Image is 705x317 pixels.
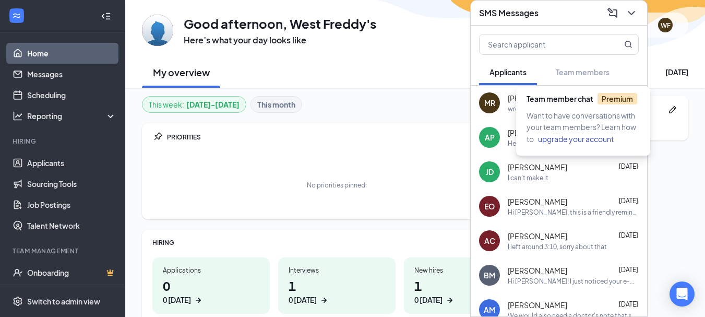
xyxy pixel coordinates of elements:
[508,173,548,182] div: I can't make it
[319,295,329,306] svg: ArrowRight
[480,34,603,54] input: Search applicant
[625,7,638,19] svg: ChevronDown
[619,266,638,274] span: [DATE]
[414,295,443,306] div: 0 [DATE]
[27,296,100,307] div: Switch to admin view
[508,277,639,286] div: Hi [PERSON_NAME]! I just noticed your e-mail on the online application was entered as "[EMAIL_ADD...
[152,238,521,247] div: HIRING
[508,127,567,138] span: [PERSON_NAME]
[606,7,619,19] svg: ComposeMessage
[27,152,116,173] a: Applicants
[27,43,116,64] a: Home
[556,67,610,77] span: Team members
[101,11,111,21] svg: Collapse
[484,98,495,108] div: MR
[508,139,639,148] div: Hello i will be just alittle late. My [PERSON_NAME] job is holding me back alittle late at the mo...
[508,104,565,113] div: wrong person sorry
[163,277,259,306] h1: 0
[508,300,567,310] span: [PERSON_NAME]
[184,15,376,32] h1: Good afternoon, West Freddy's
[27,64,116,85] a: Messages
[485,132,495,143] div: AP
[152,132,163,142] svg: Pin
[486,167,494,177] div: JD
[184,34,376,46] h3: Here’s what your day looks like
[508,93,567,103] span: [PERSON_NAME]
[163,266,259,275] div: Applications
[484,270,495,280] div: BM
[508,265,567,276] span: [PERSON_NAME]
[527,111,636,144] span: Want to have conversations with your team members? Learn how to
[167,133,521,142] div: PRIORITIES
[193,295,204,306] svg: ArrowRight
[27,173,116,194] a: Sourcing Tools
[27,215,116,236] a: Talent Network
[13,296,23,307] svg: Settings
[289,266,385,275] div: Interviews
[508,231,567,241] span: [PERSON_NAME]
[404,257,521,314] a: New hires10 [DATE]ArrowRight
[152,257,270,314] a: Applications00 [DATE]ArrowRight
[622,5,639,21] button: ChevronDown
[598,93,637,104] span: Premium
[508,208,639,217] div: Hi [PERSON_NAME], this is a friendly reminder. Please select a meeting time slot for your Team Me...
[186,99,240,110] b: [DATE] - [DATE]
[508,196,567,207] span: [PERSON_NAME]
[414,266,511,275] div: New hires
[278,257,396,314] a: Interviews10 [DATE]ArrowRight
[670,281,695,307] div: Open Intercom Messenger
[619,231,638,239] span: [DATE]
[13,111,23,121] svg: Analysis
[624,40,632,49] svg: MagnifyingGlass
[257,99,295,110] b: This month
[289,295,317,306] div: 0 [DATE]
[13,137,114,146] div: Hiring
[149,99,240,110] div: This week :
[535,133,617,145] button: upgrade your account
[11,10,22,21] svg: WorkstreamLogo
[27,262,116,283] a: OnboardingCrown
[484,236,495,246] div: AC
[142,15,173,46] img: West Freddy's
[414,277,511,306] h1: 1
[508,242,607,251] div: I left around 3:10, sorry about that
[527,94,637,103] span: Team member chat
[667,104,678,115] svg: Pen
[484,201,495,212] div: EO
[27,194,116,215] a: Job Postings
[665,67,688,77] div: [DATE]
[508,162,567,172] span: [PERSON_NAME]
[484,304,495,315] div: AM
[27,85,116,105] a: Scheduling
[307,181,367,190] div: No priorities pinned.
[163,295,191,306] div: 0 [DATE]
[479,7,539,19] h3: SMS Messages
[489,67,527,77] span: Applicants
[603,5,620,21] button: ComposeMessage
[13,246,114,255] div: Team Management
[661,21,671,30] div: WF
[445,295,455,306] svg: ArrowRight
[619,197,638,205] span: [DATE]
[619,162,638,170] span: [DATE]
[27,111,117,121] div: Reporting
[153,66,210,79] h2: My overview
[619,300,638,308] span: [DATE]
[27,283,116,304] a: TeamCrown
[289,277,385,306] h1: 1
